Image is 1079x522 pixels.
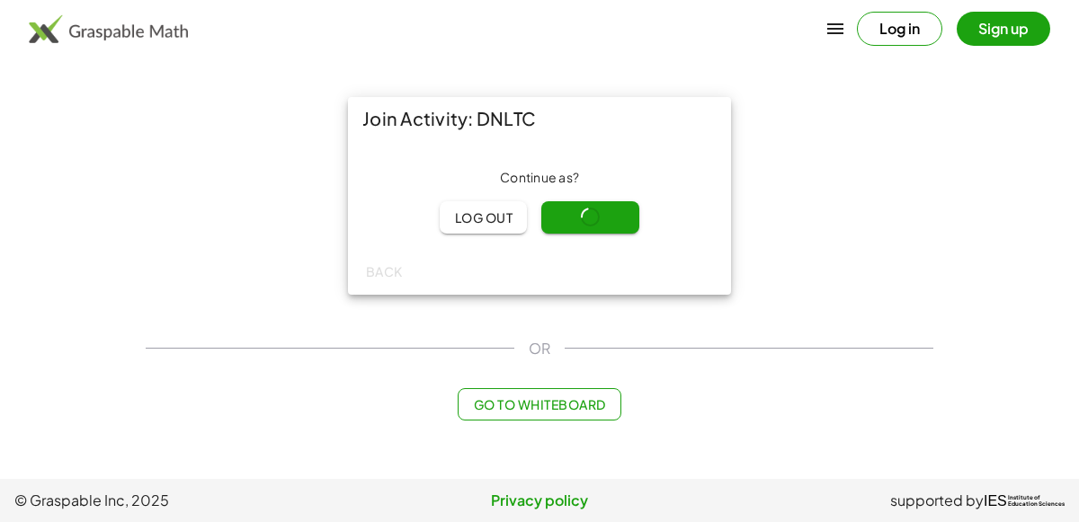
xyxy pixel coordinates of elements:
div: Join Activity: DNLTC [348,97,731,140]
a: IESInstitute ofEducation Sciences [984,490,1065,511]
button: Log out [440,201,527,234]
button: Log in [857,12,942,46]
span: Institute of Education Sciences [1008,495,1065,508]
span: Log out [454,209,513,226]
span: OR [529,338,550,359]
span: Go to Whiteboard [473,396,605,412]
button: Sign up [957,12,1050,46]
span: IES [984,492,1007,509]
span: © Graspable Inc, 2025 [14,490,364,511]
span: supported by [890,490,984,511]
div: Continue as ? [362,169,717,187]
a: Privacy policy [364,490,714,511]
button: Go to Whiteboard [458,388,620,420]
